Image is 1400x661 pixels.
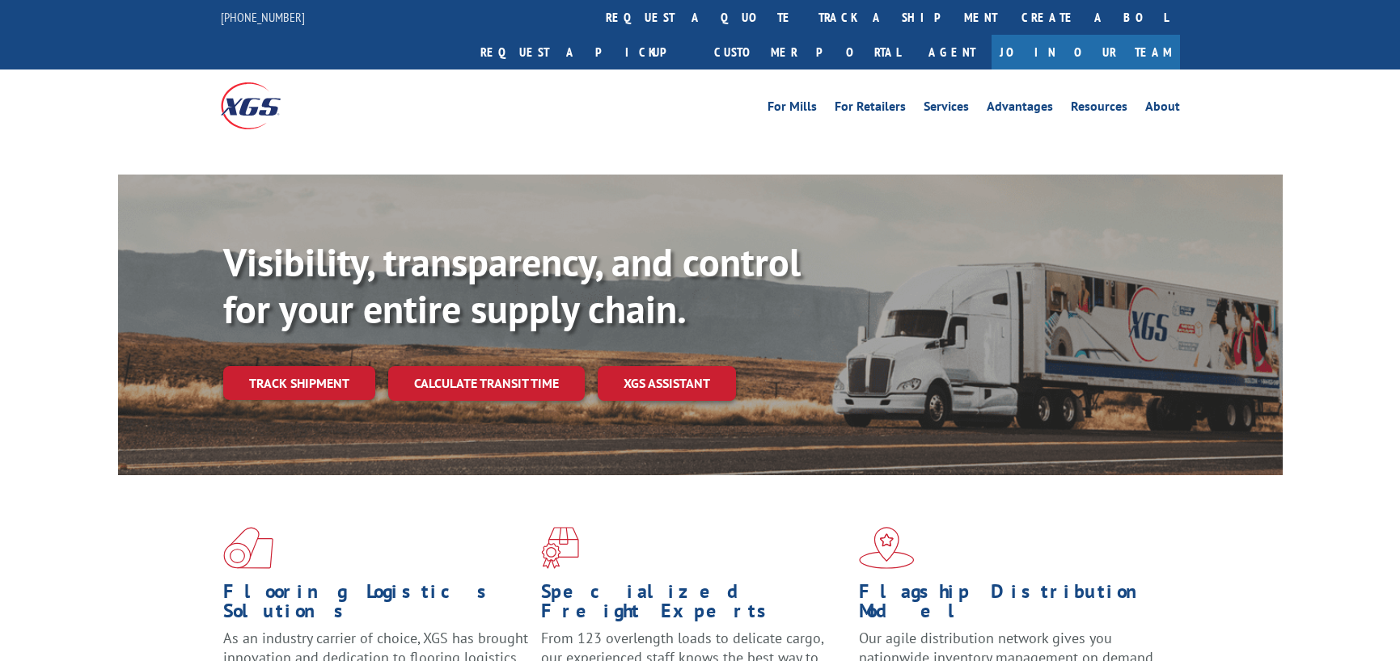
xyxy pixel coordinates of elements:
[992,35,1180,69] a: Join Our Team
[859,527,915,569] img: xgs-icon-flagship-distribution-model-red
[987,100,1053,118] a: Advantages
[1071,100,1127,118] a: Resources
[541,527,579,569] img: xgs-icon-focused-on-flooring-red
[859,582,1165,629] h1: Flagship Distribution Model
[912,35,992,69] a: Agent
[1145,100,1180,118] a: About
[768,100,817,118] a: For Mills
[388,366,585,401] a: Calculate transit time
[468,35,702,69] a: Request a pickup
[835,100,906,118] a: For Retailers
[223,366,375,400] a: Track shipment
[223,582,529,629] h1: Flooring Logistics Solutions
[541,582,847,629] h1: Specialized Freight Experts
[223,527,273,569] img: xgs-icon-total-supply-chain-intelligence-red
[221,9,305,25] a: [PHONE_NUMBER]
[598,366,736,401] a: XGS ASSISTANT
[702,35,912,69] a: Customer Portal
[223,237,801,334] b: Visibility, transparency, and control for your entire supply chain.
[924,100,969,118] a: Services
